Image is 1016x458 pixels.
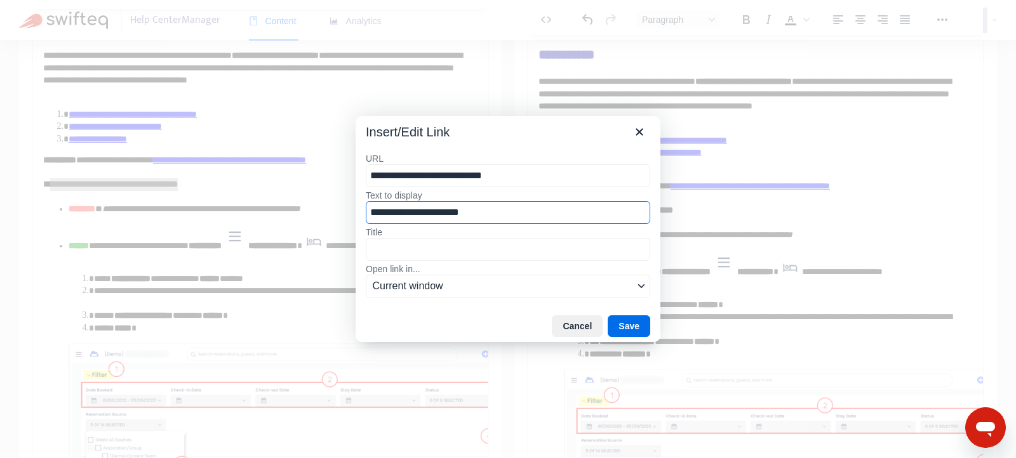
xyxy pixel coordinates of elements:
button: Cancel [552,315,603,337]
label: Text to display [366,190,650,201]
span: Current window [373,278,634,294]
button: Save [608,315,650,337]
button: Open link in... [366,275,650,298]
label: Title [366,226,650,238]
label: Open link in... [366,263,650,275]
label: URL [366,153,650,164]
div: Insert/Edit Link [366,124,450,140]
iframe: Button to launch messaging window [965,407,1006,448]
button: Close [629,121,650,143]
